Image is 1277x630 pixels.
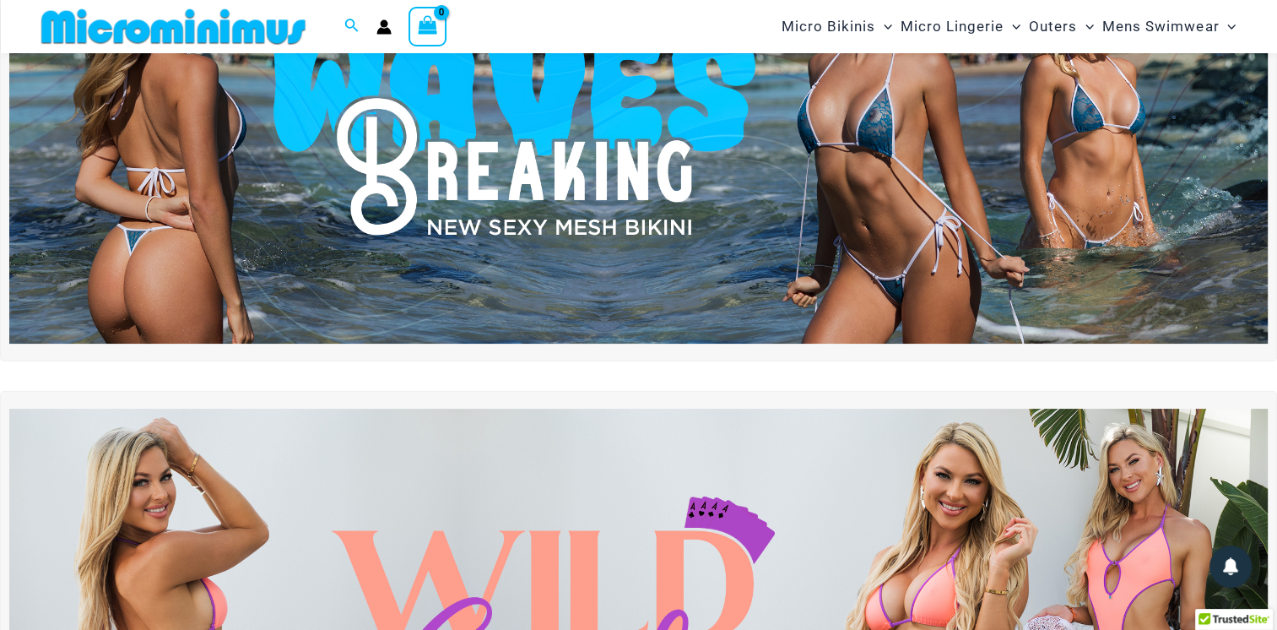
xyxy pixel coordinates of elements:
[1102,5,1219,48] span: Mens Swimwear
[344,16,360,37] a: Search icon link
[1098,5,1240,48] a: Mens SwimwearMenu ToggleMenu Toggle
[409,7,447,46] a: View Shopping Cart, empty
[376,19,392,35] a: Account icon link
[1004,5,1020,48] span: Menu Toggle
[1219,5,1236,48] span: Menu Toggle
[775,3,1243,51] nav: Site Navigation
[782,5,875,48] span: Micro Bikinis
[896,5,1025,48] a: Micro LingerieMenu ToggleMenu Toggle
[1029,5,1077,48] span: Outers
[777,5,896,48] a: Micro BikinisMenu ToggleMenu Toggle
[35,8,312,46] img: MM SHOP LOGO FLAT
[1077,5,1094,48] span: Menu Toggle
[1025,5,1098,48] a: OutersMenu ToggleMenu Toggle
[901,5,1004,48] span: Micro Lingerie
[875,5,892,48] span: Menu Toggle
